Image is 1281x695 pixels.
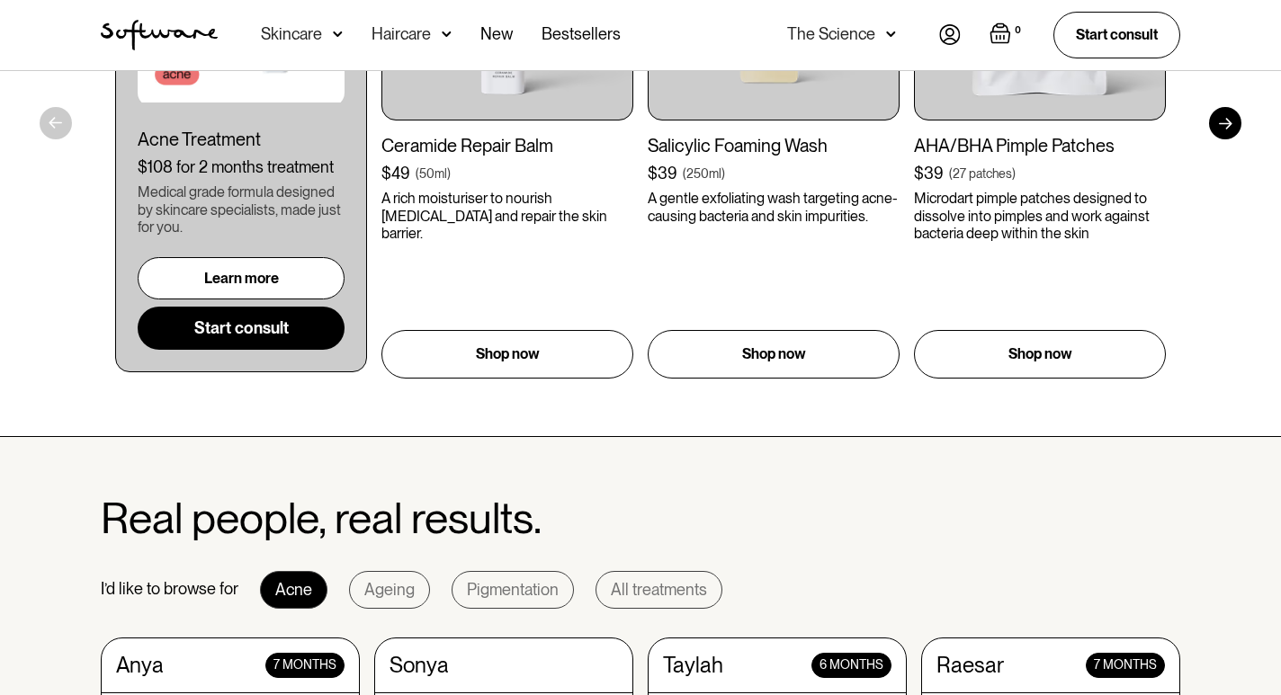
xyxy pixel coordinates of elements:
a: home [101,20,218,50]
div: Ceramide Repair Balm [381,135,633,156]
div: ) [1012,165,1016,183]
div: AHA/BHA Pimple Patches [914,135,1166,156]
div: Taylah [663,653,723,679]
div: Sonya [390,653,449,679]
p: Shop now [742,343,806,365]
div: Salicylic Foaming Wash [648,135,900,156]
img: Software Logo [101,20,218,50]
div: Pigmentation [467,581,559,599]
div: Learn more [204,270,279,287]
div: 50ml [419,165,447,183]
div: ( [416,165,419,183]
div: $39 [914,164,944,183]
div: The Science [787,25,875,43]
div: ( [683,165,686,183]
div: $108 for 2 months treatment [138,157,345,177]
img: arrow down [333,25,343,43]
div: Acne Treatment [138,129,345,150]
p: Microdart pimple patches designed to dissolve into pimples and work against bacteria deep within ... [914,190,1166,242]
div: 250ml [686,165,721,183]
div: ) [447,165,451,183]
a: Start consult [138,307,345,350]
p: Shop now [476,343,540,365]
div: 27 patches [953,165,1012,183]
a: Learn more [138,257,345,299]
img: arrow down [442,25,452,43]
div: All treatments [611,581,707,599]
div: 7 months [265,653,345,679]
div: Anya [116,653,164,679]
p: A rich moisturiser to nourish [MEDICAL_DATA] and repair the skin barrier. [381,190,633,242]
div: Raesar [936,653,1004,679]
div: Haircare [372,25,431,43]
img: arrow down [886,25,896,43]
h2: Real people, real results. [101,495,542,542]
a: Open empty cart [990,22,1025,48]
div: 7 months [1086,653,1165,679]
p: A gentle exfoliating wash targeting acne-causing bacteria and skin impurities. [648,190,900,224]
div: Skincare [261,25,322,43]
div: Medical grade formula designed by skincare specialists, made just for you. [138,183,345,236]
div: 6 months [811,653,891,679]
a: Start consult [1053,12,1180,58]
div: $39 [648,164,677,183]
p: Shop now [1008,343,1072,365]
div: ) [721,165,725,183]
div: 0 [1011,22,1025,39]
div: Acne [275,581,312,599]
div: ( [949,165,953,183]
div: $49 [381,164,410,183]
div: Ageing [364,581,415,599]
